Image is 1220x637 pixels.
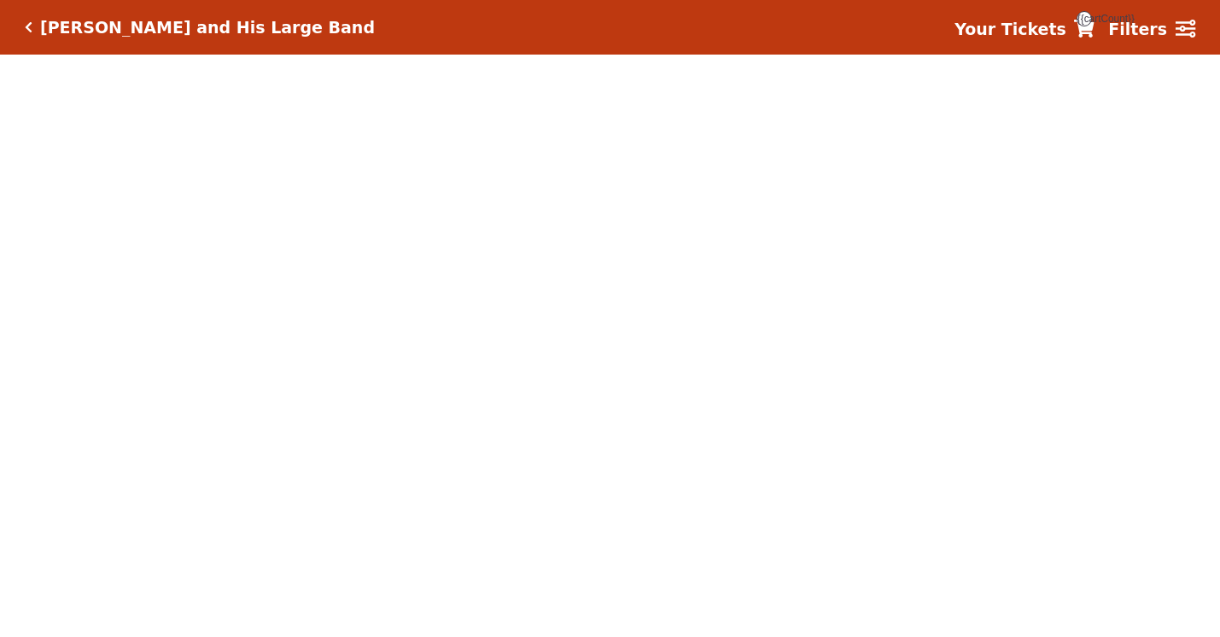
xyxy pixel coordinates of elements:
a: Your Tickets {{cartCount}} [954,17,1094,42]
strong: Your Tickets [954,20,1066,38]
a: Filters [1108,17,1195,42]
h5: [PERSON_NAME] and His Large Band [40,18,375,38]
a: Click here to go back to filters [25,21,32,33]
strong: Filters [1108,20,1167,38]
span: {{cartCount}} [1077,11,1092,26]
